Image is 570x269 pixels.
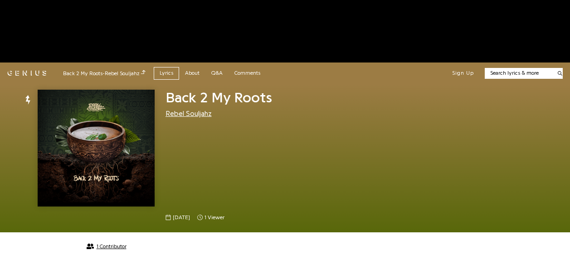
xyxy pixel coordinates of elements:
[166,91,272,105] span: Back 2 My Roots
[154,67,179,79] a: Lyrics
[38,90,155,207] img: Cover art for Back 2 My Roots by Rebel Souljahz
[179,67,205,79] a: About
[197,214,224,221] span: 1 viewer
[173,214,190,221] span: [DATE]
[485,69,552,77] input: Search lyrics & more
[166,110,212,117] a: Rebel Souljahz
[229,67,266,79] a: Comments
[452,70,474,77] button: Sign Up
[205,214,224,221] span: 1 viewer
[63,69,146,77] div: Back 2 My Roots - Rebel Souljahz
[205,67,229,79] a: Q&A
